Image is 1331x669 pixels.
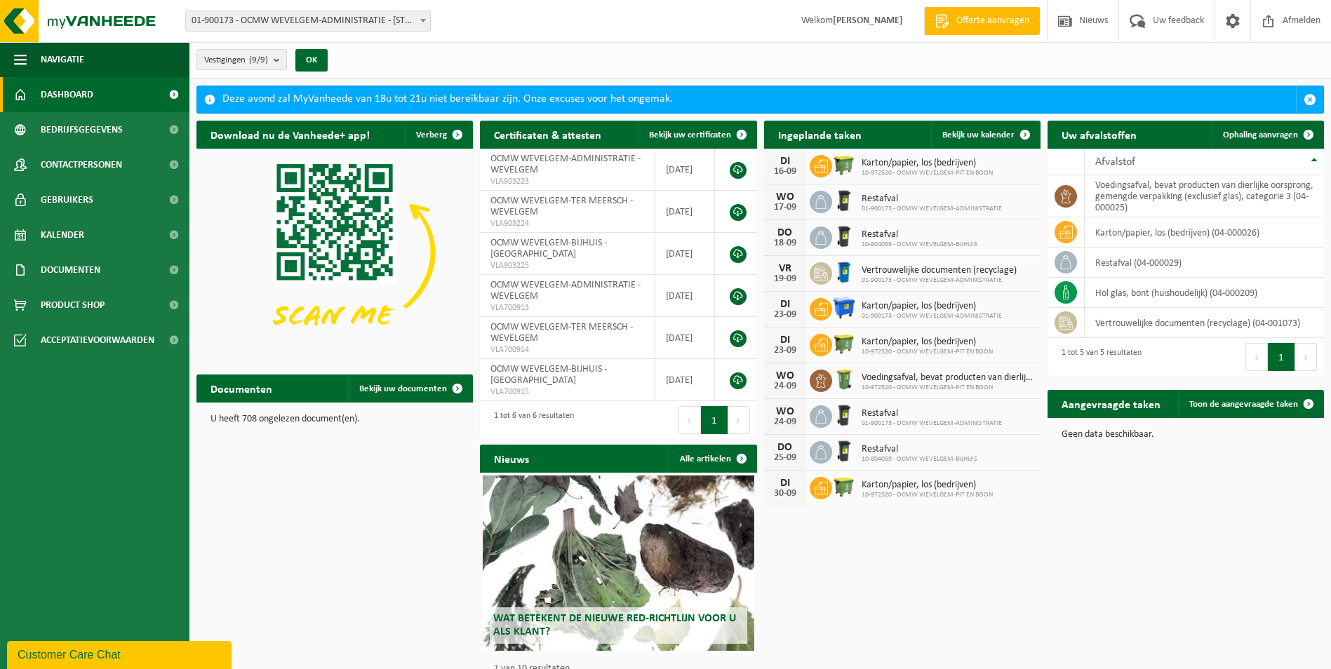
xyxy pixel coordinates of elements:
div: WO [771,370,799,381]
div: 1 tot 6 van 6 resultaten [487,405,574,435]
span: VLA700915 [490,386,644,398]
p: Geen data beschikbaar. [1062,430,1310,440]
span: 10-972520 - OCMW WEVELGEM-PIT EN BOON [862,384,1034,392]
button: Next [728,406,750,434]
div: 16-09 [771,167,799,177]
span: Bekijk uw documenten [359,384,447,393]
span: Vestigingen [204,50,268,71]
span: Acceptatievoorwaarden [41,323,154,358]
span: 01-900173 - OCMW WEVELGEM-ADMINISTRATIE [862,419,1002,428]
div: 17-09 [771,203,799,212]
span: Toon de aangevraagde taken [1189,400,1298,409]
span: 01-900173 - OCMW WEVELGEM-ADMINISTRATIE [862,312,1002,320]
a: Alle artikelen [669,445,756,473]
span: Verberg [416,130,447,140]
td: karton/papier, los (bedrijven) (04-000026) [1085,217,1324,248]
div: DO [771,442,799,453]
span: Wat betekent de nieuwe RED-richtlijn voor u als klant? [493,613,736,637]
img: WB-0240-HPE-BE-09 [832,260,856,284]
button: Previous [678,406,701,434]
a: Offerte aanvragen [924,7,1040,35]
span: Afvalstof [1095,156,1135,168]
div: 25-09 [771,453,799,463]
h2: Ingeplande taken [764,121,876,148]
span: Kalender [41,217,84,252]
span: OCMW WEVELGEM-ADMINISTRATIE - WEVELGEM [490,280,641,302]
img: Download de VHEPlus App [196,149,473,356]
span: 10-972520 - OCMW WEVELGEM-PIT EN BOON [862,169,993,177]
td: [DATE] [655,359,715,401]
td: restafval (04-000029) [1085,248,1324,278]
td: [DATE] [655,275,715,317]
span: Offerte aanvragen [953,14,1033,28]
td: [DATE] [655,149,715,191]
span: 01-900173 - OCMW WEVELGEM-ADMINISTRATIE - 8560 WEVELGEM, DEKEN JONCKHEERESTRAAT 9 [186,11,430,31]
strong: [PERSON_NAME] [833,15,903,26]
a: Bekijk uw documenten [348,374,471,403]
span: Vertrouwelijke documenten (recyclage) [862,265,1017,276]
span: Karton/papier, los (bedrijven) [862,158,993,169]
a: Ophaling aanvragen [1212,121,1323,149]
div: DO [771,227,799,238]
img: WB-1100-HPE-BE-01 [832,296,856,320]
img: WB-0240-HPE-BK-01 [832,189,856,212]
a: Bekijk uw kalender [931,121,1039,149]
div: 24-09 [771,417,799,427]
h2: Uw afvalstoffen [1048,121,1151,148]
img: WB-0240-HPE-BK-01 [832,224,856,248]
span: OCMW WEVELGEM-TER MEERSCH - WEVELGEM [490,196,633,217]
span: Restafval [862,408,1002,419]
div: 24-09 [771,381,799,391]
span: Product Shop [41,288,105,323]
td: [DATE] [655,233,715,275]
button: Previous [1245,343,1268,371]
span: Restafval [862,194,1002,205]
img: WB-1100-HPE-GN-50 [832,332,856,356]
div: Deze avond zal MyVanheede van 18u tot 21u niet bereikbaar zijn. Onze excuses voor het ongemak. [222,86,1296,113]
span: Bekijk uw certificaten [649,130,731,140]
img: WB-1100-HPE-GN-50 [832,475,856,499]
span: 01-900173 - OCMW WEVELGEM-ADMINISTRATIE [862,276,1017,285]
span: 01-900173 - OCMW WEVELGEM-ADMINISTRATIE [862,205,1002,213]
span: Bedrijfsgegevens [41,112,123,147]
span: Dashboard [41,77,93,112]
span: VLA903223 [490,176,644,187]
button: 1 [1268,343,1295,371]
div: WO [771,406,799,417]
div: 23-09 [771,310,799,320]
h2: Nieuws [480,445,543,472]
div: DI [771,478,799,489]
td: voedingsafval, bevat producten van dierlijke oorsprong, gemengde verpakking (exclusief glas), cat... [1085,175,1324,217]
span: OCMW WEVELGEM-BIJHUIS - [GEOGRAPHIC_DATA] [490,238,607,259]
td: hol glas, bont (huishoudelijk) (04-000209) [1085,278,1324,308]
span: OCMW WEVELGEM-BIJHUIS - [GEOGRAPHIC_DATA] [490,364,607,386]
span: VLA903225 [490,260,644,271]
span: VLA903224 [490,218,644,229]
div: WO [771,191,799,203]
h2: Documenten [196,374,286,402]
a: Toon de aangevraagde taken [1178,390,1323,418]
span: 10-804059 - OCMW WEVELGEM-BIJHUIS [862,241,977,249]
span: Documenten [41,252,100,288]
span: OCMW WEVELGEM-TER MEERSCH - WEVELGEM [490,322,633,344]
div: 1 tot 5 van 5 resultaten [1055,342,1142,372]
span: Navigatie [41,42,84,77]
td: [DATE] [655,191,715,233]
span: Karton/papier, los (bedrijven) [862,480,993,491]
img: WB-1100-HPE-GN-50 [832,153,856,177]
button: Verberg [405,121,471,149]
div: 18-09 [771,238,799,248]
p: U heeft 708 ongelezen document(en). [210,414,459,424]
span: 10-972520 - OCMW WEVELGEM-PIT EN BOON [862,348,993,356]
span: Restafval [862,444,977,455]
span: OCMW WEVELGEM-ADMINISTRATIE - WEVELGEM [490,154,641,175]
span: Gebruikers [41,182,93,217]
button: Vestigingen(9/9) [196,49,287,70]
img: WB-0240-HPE-BK-01 [832,403,856,427]
span: Voedingsafval, bevat producten van dierlijke oorsprong, gemengde verpakking (exc... [862,372,1034,384]
td: [DATE] [655,317,715,359]
div: DI [771,334,799,346]
span: Karton/papier, los (bedrijven) [862,337,993,348]
button: Next [1295,343,1317,371]
div: 30-09 [771,489,799,499]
